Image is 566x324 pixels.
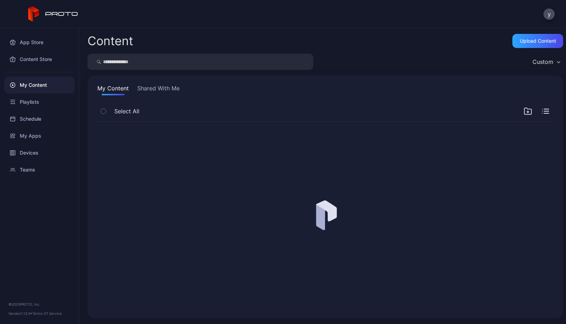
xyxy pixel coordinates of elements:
[4,127,74,144] a: My Apps
[532,58,553,65] div: Custom
[32,311,62,316] a: Terms Of Service
[529,54,563,70] button: Custom
[96,84,130,95] button: My Content
[4,110,74,127] a: Schedule
[543,8,555,20] button: y
[8,301,70,307] div: © 2025 PROTO, Inc.
[520,38,556,44] div: Upload Content
[4,34,74,51] a: App Store
[4,51,74,68] a: Content Store
[136,84,181,95] button: Shared With Me
[4,94,74,110] a: Playlists
[88,35,133,47] div: Content
[114,107,139,115] span: Select All
[4,77,74,94] a: My Content
[8,311,32,316] span: Version 1.13.0 •
[4,161,74,178] a: Teams
[4,144,74,161] a: Devices
[512,34,563,48] button: Upload Content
